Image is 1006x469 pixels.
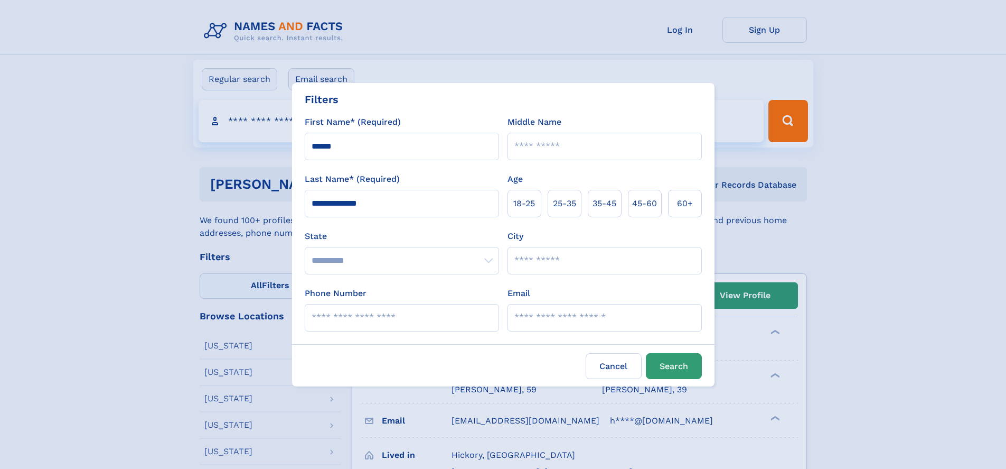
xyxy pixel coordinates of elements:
[507,287,530,300] label: Email
[305,91,339,107] div: Filters
[507,173,523,186] label: Age
[305,116,401,128] label: First Name* (Required)
[553,197,576,210] span: 25‑35
[305,287,366,300] label: Phone Number
[586,353,642,379] label: Cancel
[677,197,693,210] span: 60+
[513,197,535,210] span: 18‑25
[305,173,400,186] label: Last Name* (Required)
[507,230,523,243] label: City
[507,116,561,128] label: Middle Name
[305,230,499,243] label: State
[593,197,616,210] span: 35‑45
[632,197,657,210] span: 45‑60
[646,353,702,379] button: Search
